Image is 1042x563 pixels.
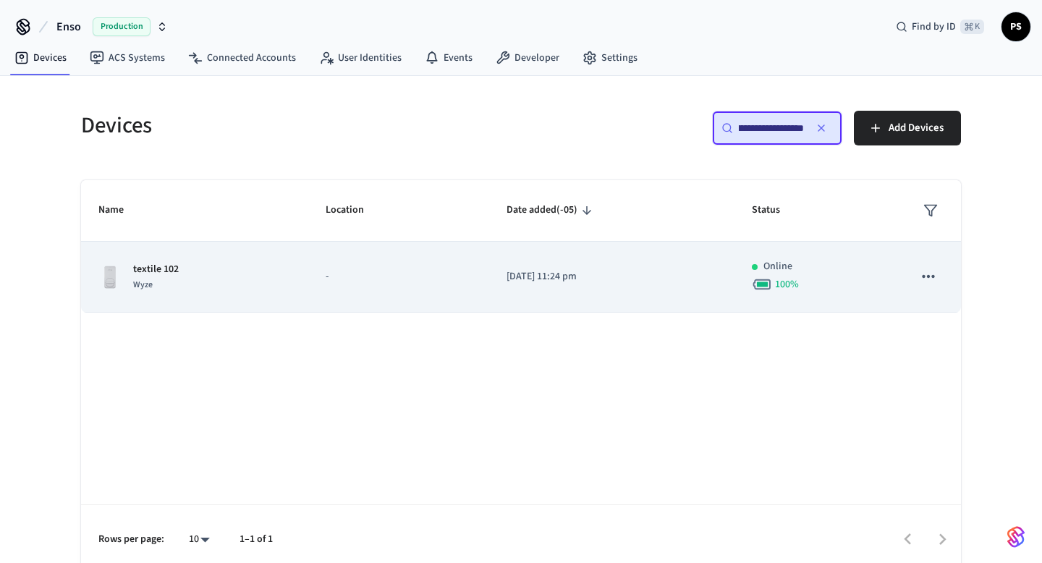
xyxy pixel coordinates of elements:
img: SeamLogoGradient.69752ec5.svg [1007,525,1025,549]
span: Production [93,17,151,36]
a: User Identities [308,45,413,71]
span: Enso [56,18,81,35]
a: Settings [571,45,649,71]
a: Connected Accounts [177,45,308,71]
table: sticky table [81,180,961,313]
div: 10 [182,529,216,550]
span: 100 % [775,277,799,292]
p: 1–1 of 1 [240,532,273,547]
a: ACS Systems [78,45,177,71]
a: Events [413,45,484,71]
p: Rows per page: [98,532,164,547]
span: Add Devices [889,119,944,137]
span: Date added(-05) [507,199,596,221]
span: Find by ID [912,20,956,34]
h5: Devices [81,111,512,140]
span: Wyze [133,279,153,291]
button: PS [1001,12,1030,41]
button: Add Devices [854,111,961,145]
span: PS [1003,14,1029,40]
p: textile 102 [133,262,179,277]
div: Find by ID⌘ K [884,14,996,40]
a: Developer [484,45,571,71]
a: Devices [3,45,78,71]
p: Online [763,259,792,274]
img: Wyze Lock [98,266,122,289]
p: - [326,269,472,284]
span: Name [98,199,143,221]
p: [DATE] 11:24 pm [507,269,717,284]
span: ⌘ K [960,20,984,34]
span: Status [752,199,799,221]
span: Location [326,199,383,221]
